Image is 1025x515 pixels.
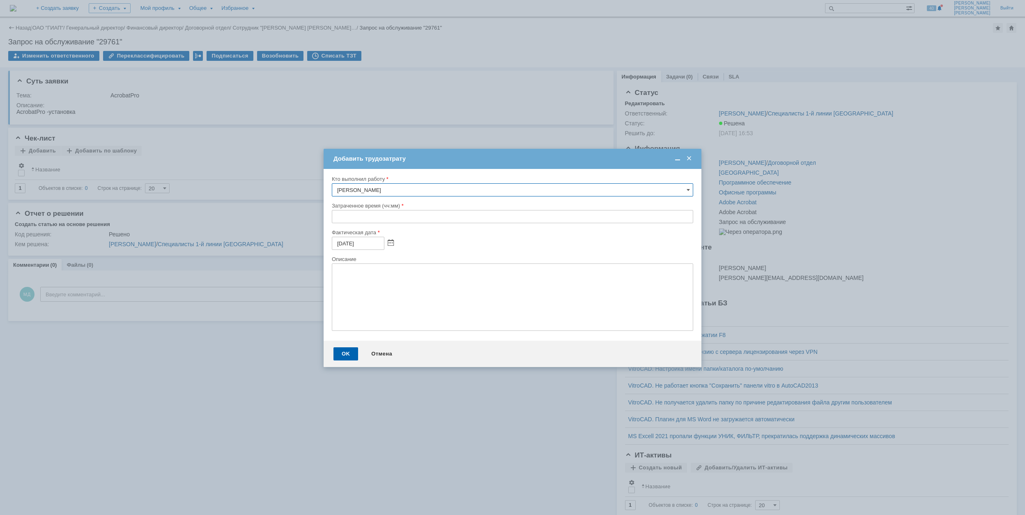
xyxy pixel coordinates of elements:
[332,176,692,182] div: Кто выполнил работу
[332,256,692,262] div: Описание
[685,155,693,162] span: Закрыть
[332,203,692,208] div: Затраченное время (чч:мм)
[332,230,692,235] div: Фактическая дата
[673,155,682,162] span: Свернуть (Ctrl + M)
[333,155,693,162] div: Добавить трудозатрату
